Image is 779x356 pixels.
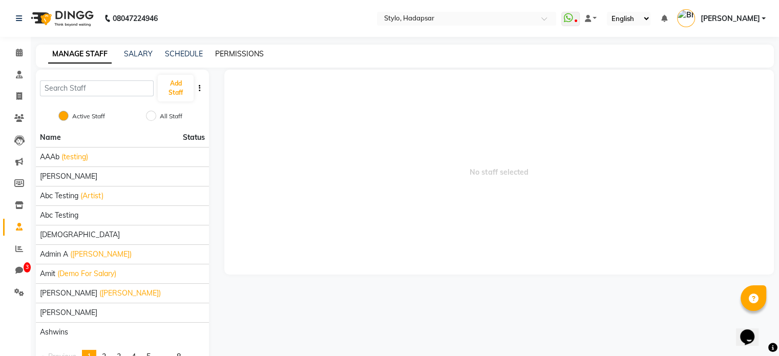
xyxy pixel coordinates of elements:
iframe: chat widget [736,315,769,346]
span: Abc testing [40,210,78,221]
span: [PERSON_NAME] [700,13,760,24]
a: PERMISSIONS [215,49,264,58]
span: [DEMOGRAPHIC_DATA] [40,229,120,240]
img: Bhushan Kolhe [677,9,695,27]
label: All Staff [160,112,182,121]
label: Active Staff [72,112,105,121]
span: (Artist) [80,191,103,201]
span: (Demo For Salary) [57,268,116,279]
span: ([PERSON_NAME]) [70,249,132,260]
span: [PERSON_NAME] [40,171,97,182]
a: SCHEDULE [165,49,203,58]
span: Name [40,133,61,142]
span: ([PERSON_NAME]) [99,288,161,299]
b: 08047224946 [113,4,158,33]
span: [PERSON_NAME] [40,307,97,318]
img: logo [26,4,96,33]
span: Amit [40,268,55,279]
span: (testing) [61,152,88,162]
span: ashwins [40,327,68,338]
span: [PERSON_NAME] [40,288,97,299]
span: Admin A [40,249,68,260]
span: abc testing [40,191,78,201]
span: Status [183,132,205,143]
span: 3 [24,262,31,273]
button: Add Staff [158,75,193,101]
span: No staff selected [224,70,774,275]
a: MANAGE STAFF [48,45,112,64]
a: SALARY [124,49,153,58]
input: Search Staff [40,80,154,96]
a: 3 [3,262,28,279]
span: AAAb [40,152,59,162]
